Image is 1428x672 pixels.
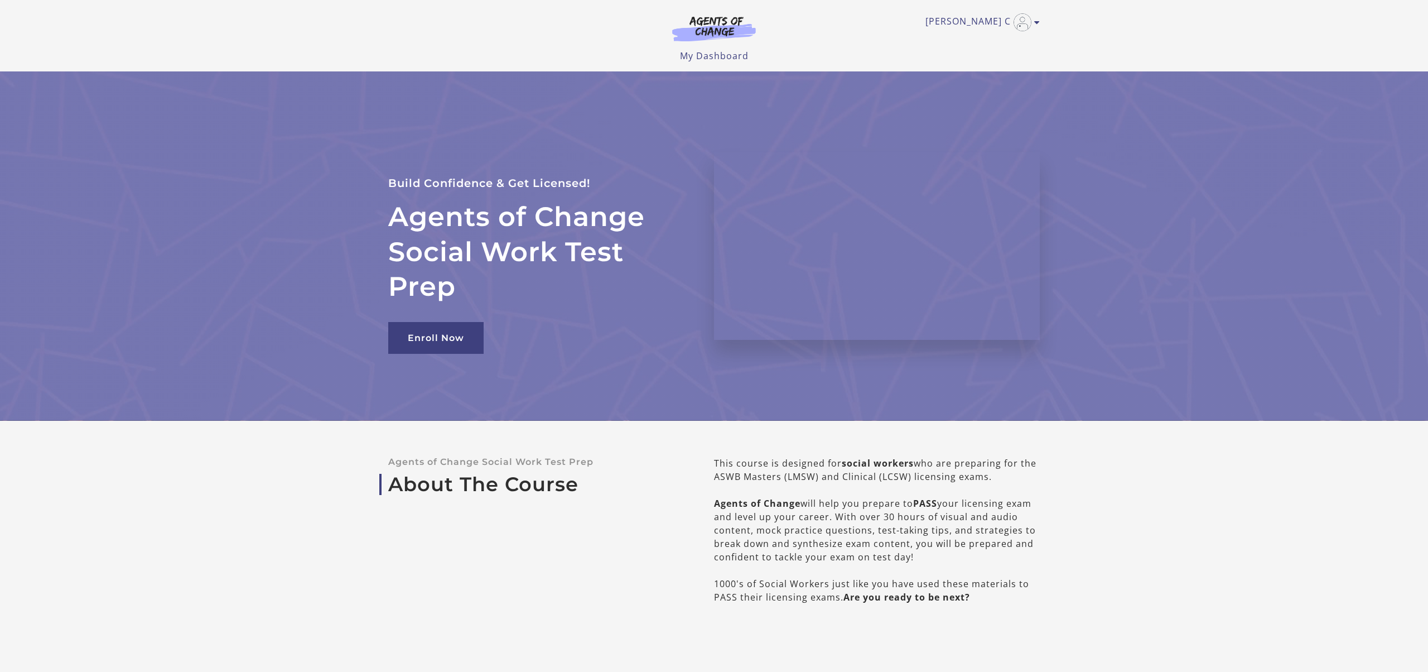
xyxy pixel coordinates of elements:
b: Agents of Change [714,497,800,510]
img: Agents of Change Logo [660,16,768,41]
b: Are you ready to be next? [843,591,970,603]
div: This course is designed for who are preparing for the ASWB Masters (LMSW) and Clinical (LCSW) lic... [714,457,1040,604]
p: Agents of Change Social Work Test Prep [388,457,678,467]
b: PASS [913,497,937,510]
a: Enroll Now [388,322,484,354]
a: My Dashboard [680,50,749,62]
b: social workers [842,457,914,469]
a: About The Course [388,473,678,496]
p: Build Confidence & Get Licensed! [388,174,687,193]
h2: Agents of Change Social Work Test Prep [388,199,687,304]
a: Toggle menu [925,13,1034,31]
